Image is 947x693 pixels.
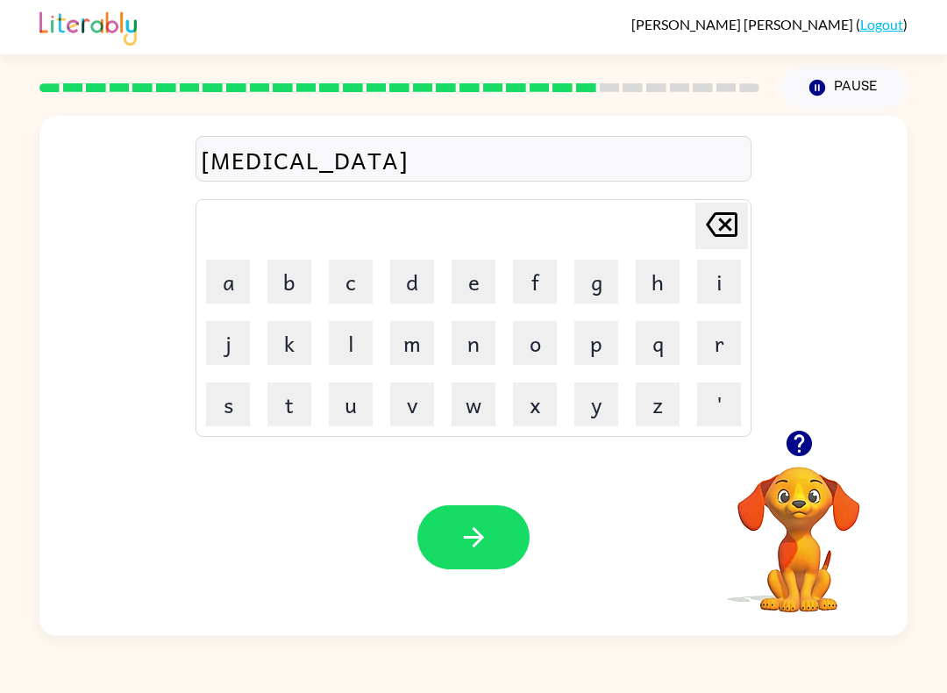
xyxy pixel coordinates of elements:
[39,7,137,46] img: Literably
[267,260,311,304] button: b
[206,321,250,365] button: j
[636,382,680,426] button: z
[697,321,741,365] button: r
[711,439,886,615] video: Your browser must support playing .mp4 files to use Literably. Please try using another browser.
[574,382,618,426] button: y
[201,141,746,178] div: [MEDICAL_DATA]
[206,260,250,304] button: a
[329,321,373,365] button: l
[860,16,903,32] a: Logout
[636,260,680,304] button: h
[513,321,557,365] button: o
[390,260,434,304] button: d
[574,321,618,365] button: p
[513,382,557,426] button: x
[631,16,908,32] div: ( )
[452,260,495,304] button: e
[697,260,741,304] button: i
[513,260,557,304] button: f
[390,321,434,365] button: m
[206,382,250,426] button: s
[329,382,373,426] button: u
[574,260,618,304] button: g
[780,68,908,108] button: Pause
[390,382,434,426] button: v
[329,260,373,304] button: c
[631,16,856,32] span: [PERSON_NAME] [PERSON_NAME]
[452,321,495,365] button: n
[452,382,495,426] button: w
[636,321,680,365] button: q
[267,321,311,365] button: k
[697,382,741,426] button: '
[267,382,311,426] button: t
